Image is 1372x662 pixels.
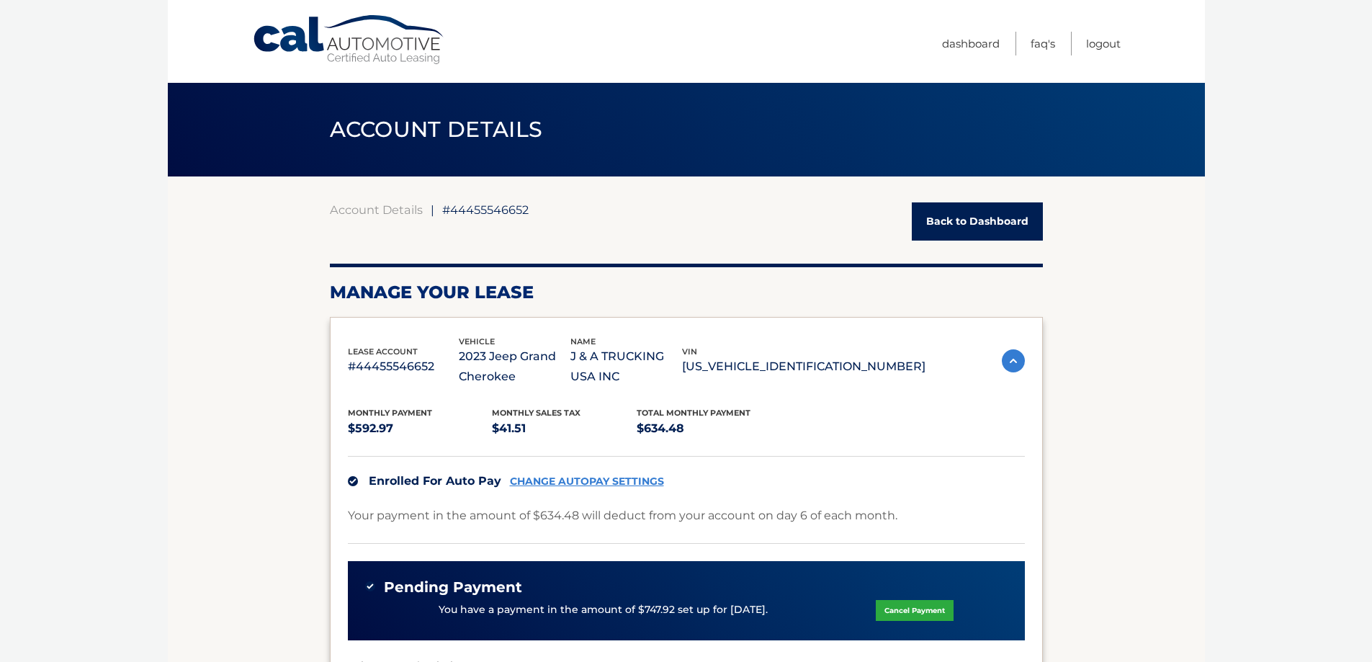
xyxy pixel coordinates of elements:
[459,336,495,346] span: vehicle
[348,408,432,418] span: Monthly Payment
[384,578,522,596] span: Pending Payment
[330,116,543,143] span: ACCOUNT DETAILS
[330,202,423,217] a: Account Details
[348,506,897,526] p: Your payment in the amount of $634.48 will deduct from your account on day 6 of each month.
[637,419,781,439] p: $634.48
[570,336,596,346] span: name
[682,346,697,357] span: vin
[439,602,768,618] p: You have a payment in the amount of $747.92 set up for [DATE].
[348,346,418,357] span: lease account
[252,14,447,66] a: Cal Automotive
[912,202,1043,241] a: Back to Dashboard
[442,202,529,217] span: #44455546652
[330,282,1043,303] h2: Manage Your Lease
[492,419,637,439] p: $41.51
[570,346,682,387] p: J & A TRUCKING USA INC
[1031,32,1055,55] a: FAQ's
[365,581,375,591] img: check-green.svg
[1086,32,1121,55] a: Logout
[876,600,954,621] a: Cancel Payment
[510,475,664,488] a: CHANGE AUTOPAY SETTINGS
[682,357,925,377] p: [US_VEHICLE_IDENTIFICATION_NUMBER]
[431,202,434,217] span: |
[369,474,501,488] span: Enrolled For Auto Pay
[492,408,580,418] span: Monthly sales Tax
[348,476,358,486] img: check.svg
[1002,349,1025,372] img: accordion-active.svg
[942,32,1000,55] a: Dashboard
[348,419,493,439] p: $592.97
[637,408,750,418] span: Total Monthly Payment
[459,346,570,387] p: 2023 Jeep Grand Cherokee
[348,357,459,377] p: #44455546652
